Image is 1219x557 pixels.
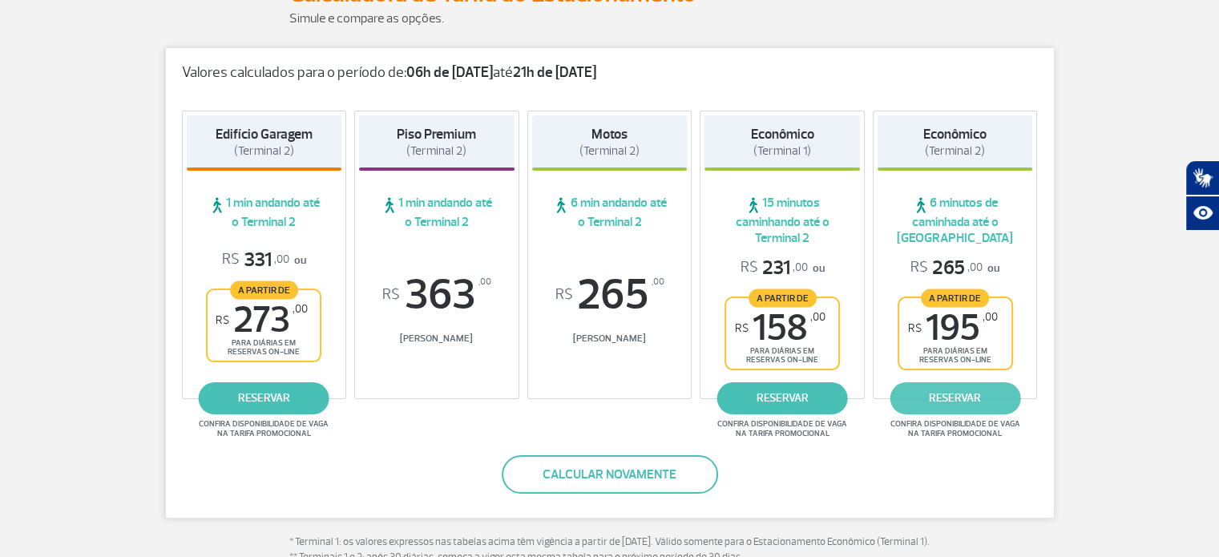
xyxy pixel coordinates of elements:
[651,273,664,291] sup: ,00
[983,310,998,324] sup: ,00
[741,256,808,281] span: 231
[878,195,1033,246] span: 6 minutos de caminhada até o [GEOGRAPHIC_DATA]
[715,419,850,438] span: Confira disponibilidade de vaga na tarifa promocional
[751,126,814,143] strong: Econômico
[513,63,596,82] strong: 21h de [DATE]
[359,273,515,317] span: 363
[222,248,289,272] span: 331
[1185,160,1219,231] div: Plugin de acessibilidade da Hand Talk.
[591,126,628,143] strong: Motos
[532,333,688,345] span: [PERSON_NAME]
[908,321,922,335] sup: R$
[921,289,989,307] span: A partir de
[216,126,313,143] strong: Edifício Garagem
[293,302,308,316] sup: ,00
[406,143,466,159] span: (Terminal 2)
[735,321,749,335] sup: R$
[234,143,294,159] span: (Terminal 2)
[289,9,930,28] p: Simule e compare as opções.
[397,126,476,143] strong: Piso Premium
[406,63,493,82] strong: 06h de [DATE]
[888,419,1023,438] span: Confira disponibilidade de vaga na tarifa promocional
[182,64,1038,82] p: Valores calculados para o período de: até
[382,286,400,304] sup: R$
[717,382,848,414] a: reservar
[478,273,491,291] sup: ,00
[913,346,998,365] span: para diárias em reservas on-line
[753,143,811,159] span: (Terminal 1)
[196,419,331,438] span: Confira disponibilidade de vaga na tarifa promocional
[908,310,998,346] span: 195
[216,302,308,338] span: 273
[579,143,640,159] span: (Terminal 2)
[222,248,306,272] p: ou
[359,333,515,345] span: [PERSON_NAME]
[199,382,329,414] a: reservar
[1185,196,1219,231] button: Abrir recursos assistivos.
[704,195,860,246] span: 15 minutos caminhando até o Terminal 2
[740,346,825,365] span: para diárias em reservas on-line
[890,382,1020,414] a: reservar
[532,273,688,317] span: 265
[910,256,999,281] p: ou
[221,338,306,357] span: para diárias em reservas on-line
[216,313,229,327] sup: R$
[187,195,342,230] span: 1 min andando até o Terminal 2
[359,195,515,230] span: 1 min andando até o Terminal 2
[735,310,825,346] span: 158
[923,126,987,143] strong: Econômico
[925,143,985,159] span: (Terminal 2)
[532,195,688,230] span: 6 min andando até o Terminal 2
[502,455,718,494] button: Calcular novamente
[741,256,825,281] p: ou
[810,310,825,324] sup: ,00
[230,281,298,299] span: A partir de
[1185,160,1219,196] button: Abrir tradutor de língua de sinais.
[749,289,817,307] span: A partir de
[910,256,983,281] span: 265
[555,286,572,304] sup: R$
